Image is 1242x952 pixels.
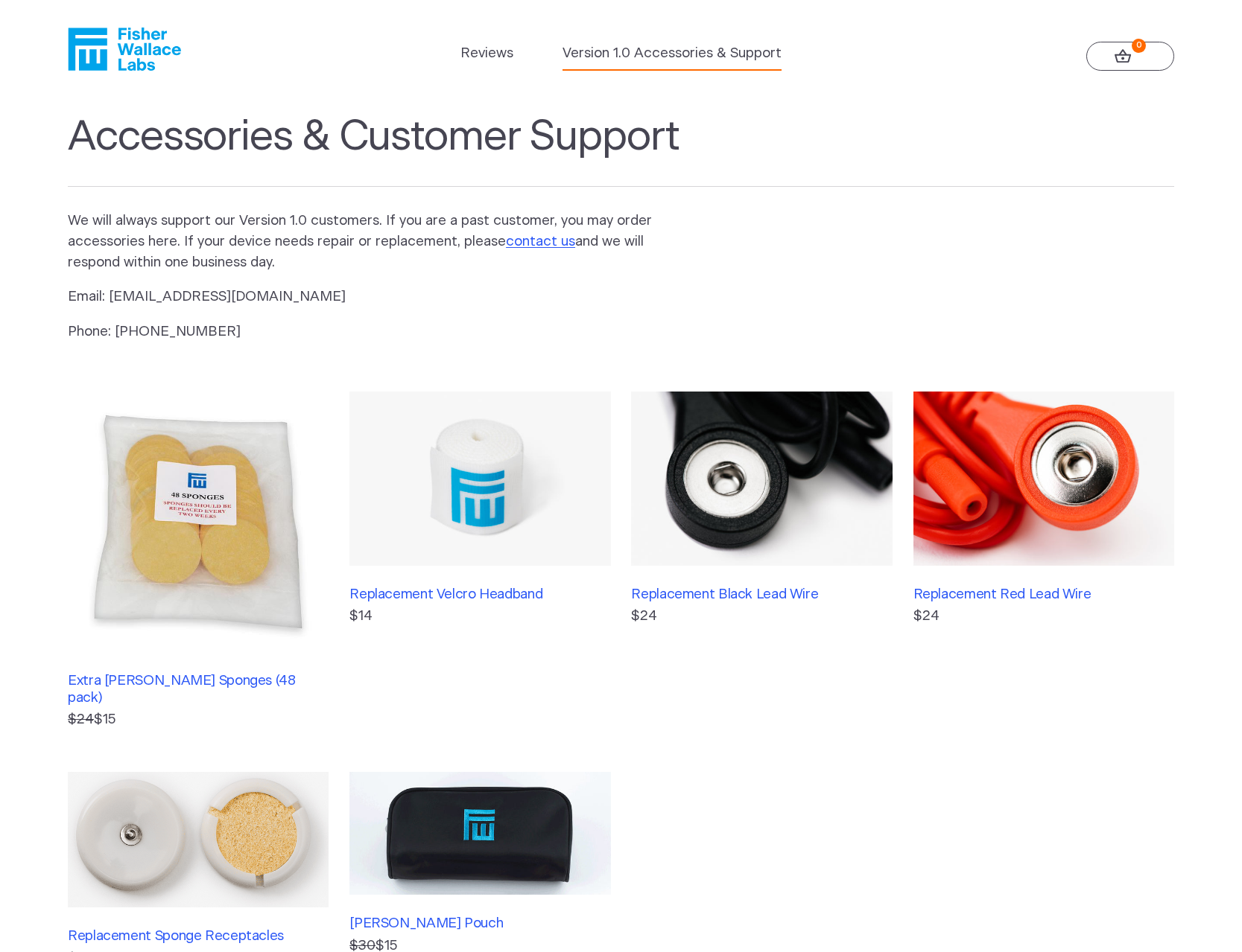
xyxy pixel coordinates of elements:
[631,606,892,627] p: $24
[349,772,610,895] img: Fisher Wallace Pouch
[349,392,610,730] a: Replacement Velcro Headband$14
[68,709,329,730] p: $15
[349,392,610,566] img: Replacement Velcro Headband
[349,916,600,932] h3: [PERSON_NAME] Pouch
[506,234,575,249] a: contact us
[349,587,600,603] h3: Replacement Velcro Headband
[913,392,1174,730] a: Replacement Red Lead Wire$24
[1132,39,1146,53] strong: 0
[68,712,94,726] s: $24
[68,211,676,273] p: We will always support our Version 1.0 customers. If you are a past customer, you may order acces...
[349,606,610,627] p: $14
[68,112,1174,187] h1: Accessories & Customer Support
[68,392,329,730] a: Extra [PERSON_NAME] Sponges (48 pack) $24$15
[913,606,1174,627] p: $24
[563,43,782,64] a: Version 1.0 Accessories & Support
[631,392,892,566] img: Replacement Black Lead Wire
[460,43,513,64] a: Reviews
[913,392,1174,566] img: Replacement Red Lead Wire
[68,287,676,307] p: Email: [EMAIL_ADDRESS][DOMAIN_NAME]
[68,322,676,342] p: Phone: [PHONE_NUMBER]
[913,587,1164,603] h3: Replacement Red Lead Wire
[68,28,181,71] a: Fisher Wallace
[68,772,329,908] img: Replacement Sponge Receptacles
[68,673,318,706] h3: Extra [PERSON_NAME] Sponges (48 pack)
[1086,42,1174,71] a: 0
[68,392,329,652] img: Extra Fisher Wallace Sponges (48 pack)
[631,392,892,730] a: Replacement Black Lead Wire$24
[68,928,318,945] h3: Replacement Sponge Receptacles
[631,587,881,603] h3: Replacement Black Lead Wire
